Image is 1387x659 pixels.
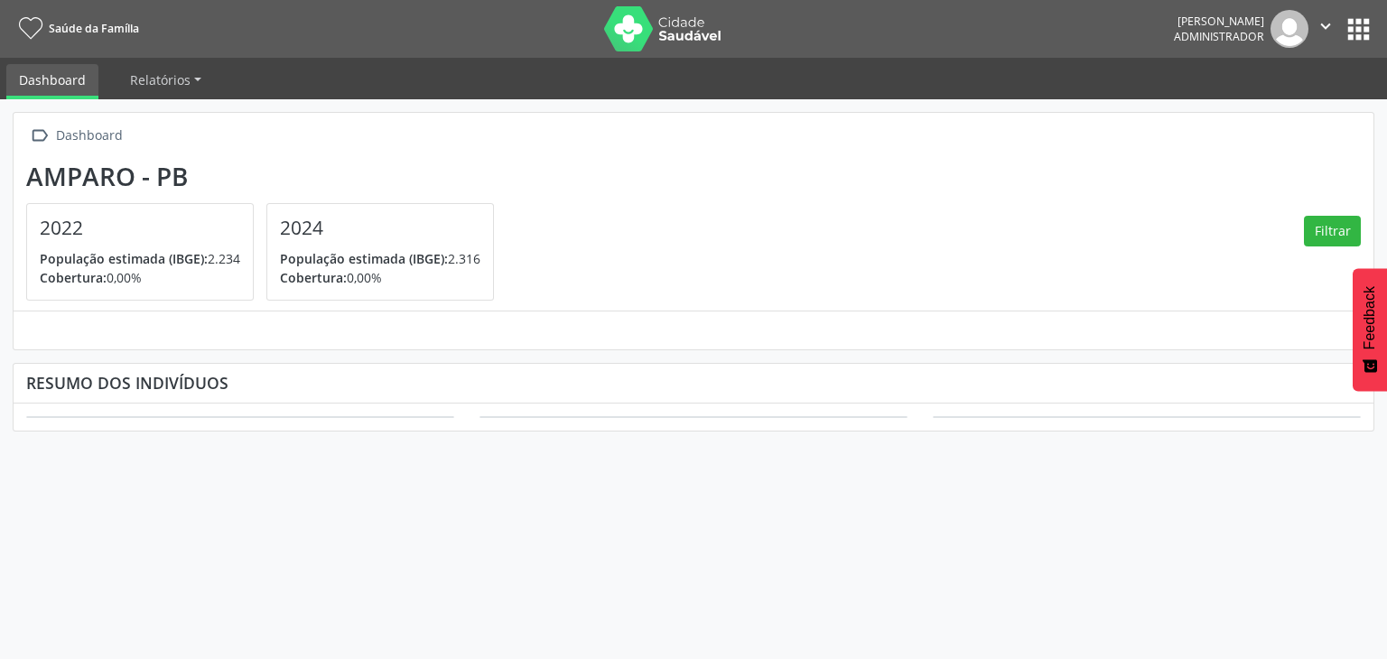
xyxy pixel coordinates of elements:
p: 2.234 [40,249,240,268]
div: [PERSON_NAME] [1174,14,1264,29]
span: Cobertura: [40,269,107,286]
a: Saúde da Família [13,14,139,43]
div: Dashboard [52,123,126,149]
span: Relatórios [130,71,191,88]
span: População estimada (IBGE): [280,250,448,267]
p: 0,00% [280,268,480,287]
a: Relatórios [117,64,214,96]
div: Resumo dos indivíduos [26,373,1361,393]
img: img [1271,10,1308,48]
a:  Dashboard [26,123,126,149]
p: 2.316 [280,249,480,268]
h4: 2024 [280,217,480,239]
i:  [1316,16,1336,36]
span: Administrador [1174,29,1264,44]
p: 0,00% [40,268,240,287]
i:  [26,123,52,149]
button: Feedback - Mostrar pesquisa [1353,268,1387,391]
span: Saúde da Família [49,21,139,36]
a: Dashboard [6,64,98,99]
span: Feedback [1362,286,1378,349]
button:  [1308,10,1343,48]
span: População estimada (IBGE): [40,250,208,267]
span: Cobertura: [280,269,347,286]
div: Amparo - PB [26,162,507,191]
button: apps [1343,14,1374,45]
h4: 2022 [40,217,240,239]
button: Filtrar [1304,216,1361,246]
